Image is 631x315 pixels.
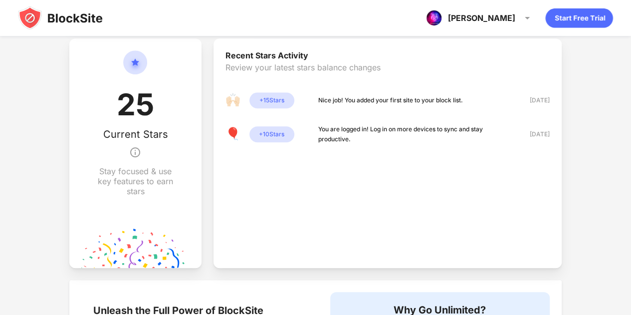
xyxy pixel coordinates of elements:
div: + 10 Stars [249,126,294,142]
img: ACg8ocIlPBuCgWAWwcynYyLuNjqy4Xic7RsKcSYUpMrzcDGHjm-AYHA=s96-c [426,10,442,26]
div: 🎈 [225,126,241,142]
img: blocksite-icon-black.svg [18,6,103,30]
div: [DATE] [514,95,550,105]
div: animation [545,8,613,28]
div: 25 [117,86,154,128]
div: [PERSON_NAME] [448,13,515,23]
img: points-confetti.svg [81,228,190,268]
div: Review your latest stars balance changes [225,62,550,92]
div: 🙌🏻 [225,92,241,108]
div: [DATE] [514,129,550,139]
div: You are logged in! Log in on more devices to sync and stay productive. [318,124,506,144]
div: Current Stars [103,128,168,140]
div: Stay focused & use key features to earn stars [93,166,178,196]
div: Nice job! You added your first site to your block list. [318,95,463,105]
img: circle-star.svg [123,50,147,86]
div: + 15 Stars [249,92,294,108]
div: Recent Stars Activity [225,50,550,62]
img: info.svg [129,140,141,164]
